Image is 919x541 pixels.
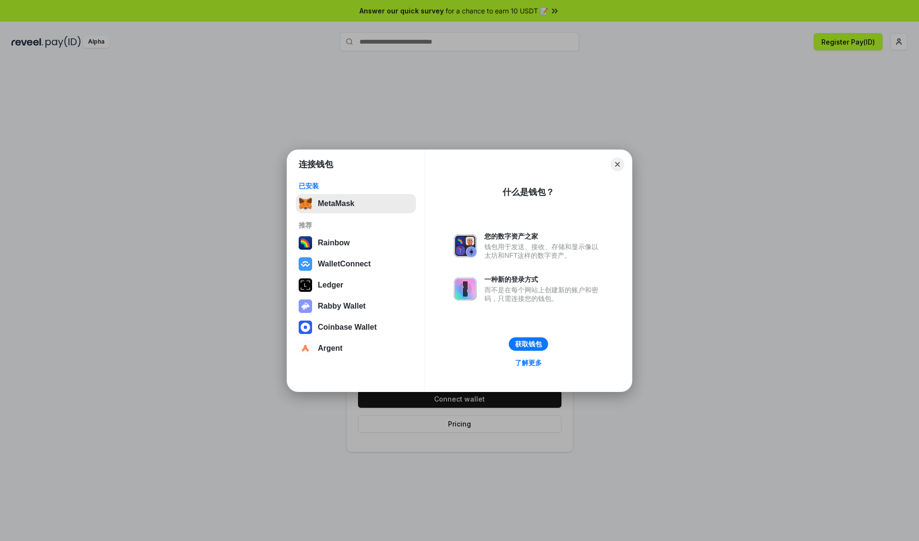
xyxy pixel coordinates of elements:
[299,236,312,250] img: svg+xml,%3Csvg%20width%3D%22120%22%20height%3D%22120%22%20viewBox%3D%220%200%20120%20120%22%20fil...
[509,357,548,369] a: 了解更多
[484,242,603,260] div: 钱包用于发送、接收、存储和显示像以太坊和NFT这样的数字资产。
[299,278,312,292] img: svg+xml,%3Csvg%20xmlns%3D%22http%3A%2F%2Fwww.w3.org%2F2000%2Fsvg%22%20width%3D%2228%22%20height%3...
[515,358,542,367] div: 了解更多
[299,321,312,334] img: svg+xml,%3Csvg%20width%3D%2228%22%20height%3D%2228%22%20viewBox%3D%220%200%2028%2028%22%20fill%3D...
[484,232,603,241] div: 您的数字资产之家
[318,302,366,311] div: Rabby Wallet
[296,194,416,213] button: MetaMask
[509,337,548,351] button: 获取钱包
[484,286,603,303] div: 而不是在每个网站上创建新的账户和密码，只需连接您的钱包。
[611,158,624,171] button: Close
[296,297,416,316] button: Rabby Wallet
[454,234,477,257] img: svg+xml,%3Csvg%20xmlns%3D%22http%3A%2F%2Fwww.w3.org%2F2000%2Fsvg%22%20fill%3D%22none%22%20viewBox...
[299,299,312,313] img: svg+xml,%3Csvg%20xmlns%3D%22http%3A%2F%2Fwww.w3.org%2F2000%2Fsvg%22%20fill%3D%22none%22%20viewBox...
[318,260,371,268] div: WalletConnect
[318,323,377,332] div: Coinbase Wallet
[299,182,413,190] div: 已安装
[296,254,416,274] button: WalletConnect
[318,199,354,208] div: MetaMask
[299,342,312,355] img: svg+xml,%3Csvg%20width%3D%2228%22%20height%3D%2228%22%20viewBox%3D%220%200%2028%2028%22%20fill%3D...
[296,233,416,253] button: Rainbow
[454,277,477,300] img: svg+xml,%3Csvg%20xmlns%3D%22http%3A%2F%2Fwww.w3.org%2F2000%2Fsvg%22%20fill%3D%22none%22%20viewBox...
[299,257,312,271] img: svg+xml,%3Csvg%20width%3D%2228%22%20height%3D%2228%22%20viewBox%3D%220%200%2028%2028%22%20fill%3D...
[299,197,312,210] img: svg+xml,%3Csvg%20fill%3D%22none%22%20height%3D%2233%22%20viewBox%3D%220%200%2035%2033%22%20width%...
[296,276,416,295] button: Ledger
[296,339,416,358] button: Argent
[318,281,343,289] div: Ledger
[296,318,416,337] button: Coinbase Wallet
[299,221,413,230] div: 推荐
[515,340,542,348] div: 获取钱包
[318,344,343,353] div: Argent
[318,239,350,247] div: Rainbow
[299,159,333,170] h1: 连接钱包
[503,186,554,198] div: 什么是钱包？
[484,275,603,284] div: 一种新的登录方式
